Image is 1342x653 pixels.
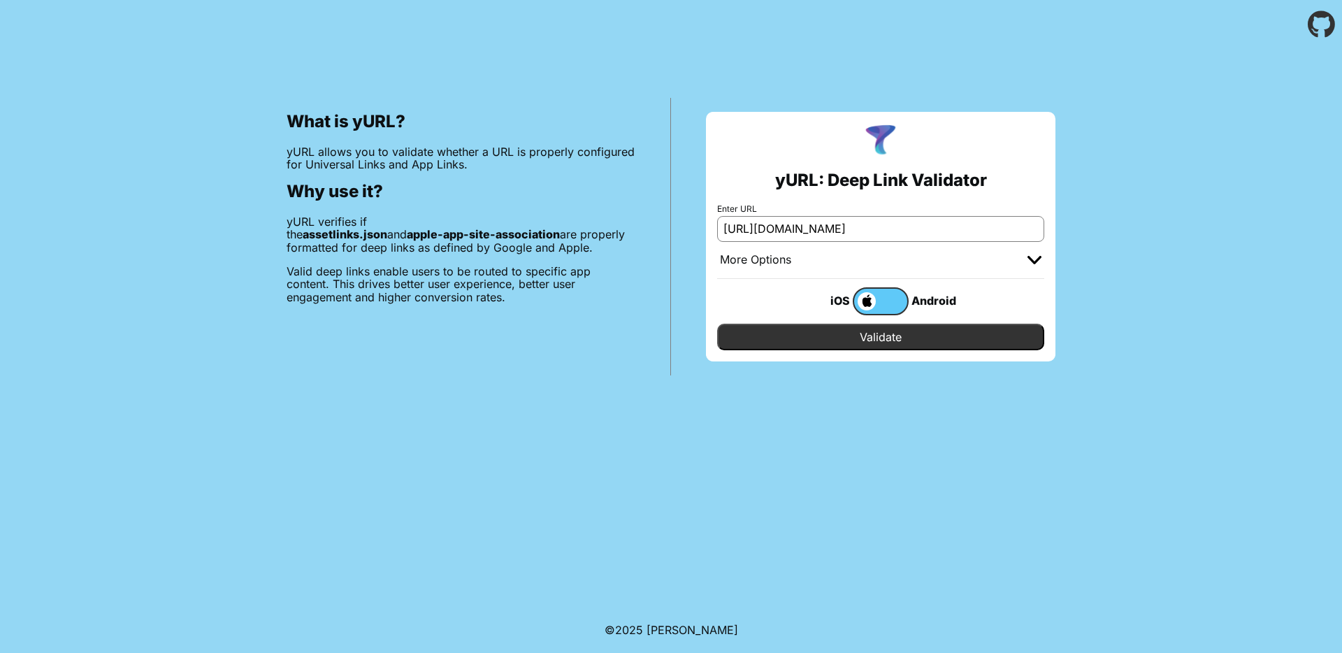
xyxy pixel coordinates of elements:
h2: yURL: Deep Link Validator [775,171,987,190]
b: assetlinks.json [303,227,387,241]
div: More Options [720,253,791,267]
b: apple-app-site-association [407,227,560,241]
p: yURL allows you to validate whether a URL is properly configured for Universal Links and App Links. [287,145,635,171]
a: Michael Ibragimchayev's Personal Site [647,623,738,637]
span: 2025 [615,623,643,637]
img: chevron [1027,256,1041,264]
p: yURL verifies if the and are properly formatted for deep links as defined by Google and Apple. [287,215,635,254]
div: Android [909,292,965,310]
img: yURL Logo [863,123,899,159]
h2: Why use it? [287,182,635,201]
input: Validate [717,324,1044,350]
h2: What is yURL? [287,112,635,131]
div: iOS [797,292,853,310]
label: Enter URL [717,204,1044,214]
input: e.g. https://app.chayev.com/xyx [717,216,1044,241]
footer: © [605,607,738,653]
p: Valid deep links enable users to be routed to specific app content. This drives better user exper... [287,265,635,303]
